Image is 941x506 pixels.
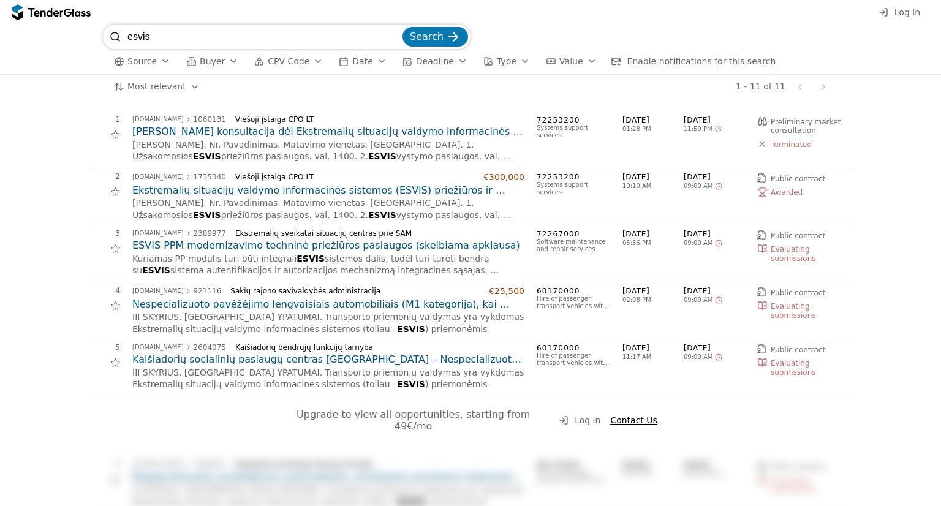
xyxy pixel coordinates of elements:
[132,140,477,162] span: [PERSON_NAME]. Nr. Pavadinimas. Matavimo vienetas. [GEOGRAPHIC_DATA]. 1. Užsakomosios
[132,344,226,351] a: [DOMAIN_NAME]2604075
[684,183,712,190] span: 09:00 AM
[622,343,684,353] span: [DATE]
[193,210,221,220] span: ESVIS
[771,118,843,135] span: Preliminary market consultation
[132,198,477,220] span: [PERSON_NAME]. Nr. Pavadinimas. Matavimo vienetas. [GEOGRAPHIC_DATA]. 1. Užsakomosios
[771,175,825,183] span: Public contract
[235,343,515,352] div: Kaišiadorių bendrųjų funkcijų tarnyba
[352,56,372,66] span: Date
[771,346,825,354] span: Public contract
[622,115,684,126] span: [DATE]
[489,286,524,296] div: €25,500
[132,125,524,138] a: [PERSON_NAME] konsultacija dėl Ekstremalių situacijų valdymo informacinės sistemos (toliau – ESVI...
[230,287,480,295] div: Šakių rajono savivaldybės administracija
[132,173,226,181] a: [DOMAIN_NAME]1735340
[555,413,604,428] button: Log in
[483,172,524,183] div: €300,000
[368,210,396,220] span: ESVIS
[132,230,226,237] a: [DOMAIN_NAME]2389977
[610,415,657,425] span: Contact Us
[297,409,533,432] span: Upgrade to view all opportunities, starting from 49€/mo
[268,56,309,66] span: CPV Code
[537,295,610,310] div: Hire of passenger transport vehicles with driver
[537,124,610,139] div: Systems support services
[193,151,221,161] span: ESVIS
[736,81,785,92] div: 1 - 11 of 11
[410,31,444,42] span: Search
[235,115,515,124] div: Viešoji įstaiga CPO LT
[132,312,527,334] span: III SKYRIUS. [GEOGRAPHIC_DATA] YPATUMAI. Transporto priemonių valdymas yra vykdomas Ekstremalių s...
[132,344,184,350] div: [DOMAIN_NAME]
[132,298,524,311] a: Nespecializuoto pavėžėjimo lengvaisiais automobiliais (M1 kategorija), kai pavėžėjimas planuojama...
[771,245,816,262] span: Evaluating submissions
[398,54,472,69] button: Deadline
[622,183,684,190] span: 10:10 AM
[622,240,684,247] span: 05:36 PM
[132,116,184,123] div: [DOMAIN_NAME]
[132,287,221,295] a: [DOMAIN_NAME]921116
[684,229,745,240] span: [DATE]
[771,359,816,376] span: Evaluating submissions
[771,232,825,240] span: Public contract
[537,229,610,240] span: 72267000
[127,25,400,49] input: Search tenders...
[622,296,684,304] span: 02:08 PM
[127,56,157,66] span: Source
[397,379,425,389] span: ESVIS
[221,210,368,220] span: priežiūros paslaugos. val. 1400. 2.
[684,115,745,126] span: [DATE]
[622,286,684,296] span: [DATE]
[235,229,515,238] div: Ekstremalių sveikatai situacijų centras prie SAM
[109,54,175,69] button: Source
[142,265,170,275] span: ESVIS
[132,116,226,123] a: [DOMAIN_NAME]1060131
[684,343,745,353] span: [DATE]
[397,324,425,334] span: ESVIS
[132,239,524,252] a: ESVIS PPM modernizavimo techninė priežiūros paslaugos (skelbiama apklausa)
[91,343,120,352] div: 5
[537,286,610,296] span: 60170000
[575,415,600,425] span: Log in
[425,379,488,389] span: ) priemonėmis
[132,230,184,236] div: [DOMAIN_NAME]
[91,172,120,181] div: 2
[684,240,712,247] span: 09:00 AM
[334,54,391,69] button: Date
[200,56,225,66] span: Buyer
[194,344,226,351] div: 2604075
[537,115,610,126] span: 72253200
[894,7,920,17] span: Log in
[91,229,120,238] div: 3
[132,353,524,366] a: Kaišiadorių socialinių paslaugų centras [GEOGRAPHIC_DATA] – Nespecializuotą pavėžėjimą lengvaisia...
[771,302,816,319] span: Evaluating submissions
[559,56,583,66] span: Value
[771,140,812,149] span: Terminated
[610,415,657,426] a: Contact Us
[537,181,610,196] div: Systems support services
[541,54,601,69] button: Value
[91,115,120,124] div: 1
[194,287,222,295] div: 921116
[684,286,745,296] span: [DATE]
[771,289,825,297] span: Public contract
[181,54,243,69] button: Buyer
[402,27,468,47] button: Search
[221,151,368,161] span: priežiūros paslaugos. val. 1400. 2.
[132,265,499,287] span: sistema autentifikacijos ir autorizacijos mechanizmą integracines sąsajas, nurodytas PP
[537,238,610,253] div: Software maintenance and repair services
[132,184,524,197] a: Ekstremalių situacijų valdymo informacinės sistemos (ESVIS) priežiūros ir vystymo paslaugos
[497,56,516,66] span: Type
[416,56,454,66] span: Deadline
[368,151,396,161] span: ESVIS
[684,353,712,361] span: 09:00 AM
[132,174,184,180] div: [DOMAIN_NAME]
[132,254,297,263] span: Kuriamas PP modulis turi būti integrali
[91,286,120,295] div: 4
[537,343,610,353] span: 60170000
[132,288,184,294] div: [DOMAIN_NAME]
[622,126,684,133] span: 01:28 PM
